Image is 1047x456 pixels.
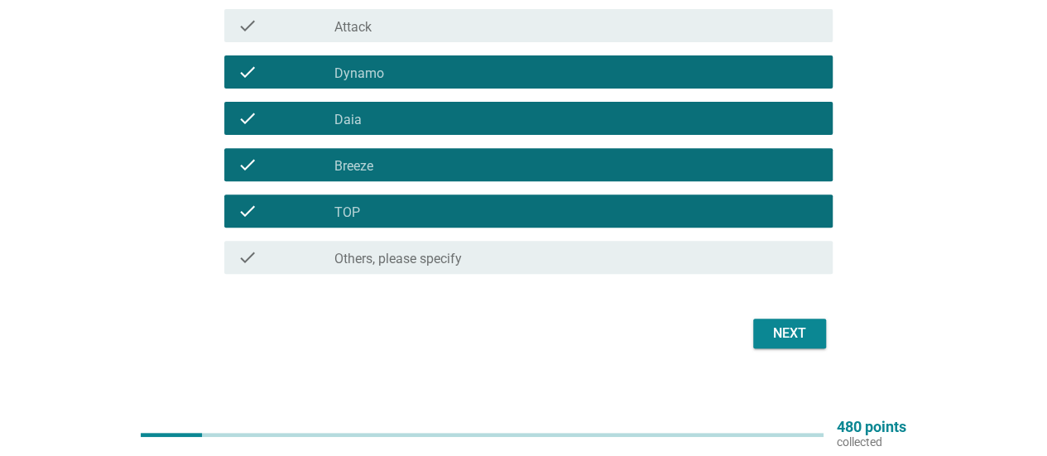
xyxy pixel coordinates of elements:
[334,251,462,267] label: Others, please specify
[238,62,257,82] i: check
[238,16,257,36] i: check
[334,204,360,221] label: TOP
[334,65,384,82] label: Dynamo
[837,434,906,449] p: collected
[334,19,372,36] label: Attack
[238,108,257,128] i: check
[238,247,257,267] i: check
[238,201,257,221] i: check
[334,158,373,175] label: Breeze
[837,420,906,434] p: 480 points
[766,324,813,343] div: Next
[334,112,362,128] label: Daia
[238,155,257,175] i: check
[753,319,826,348] button: Next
